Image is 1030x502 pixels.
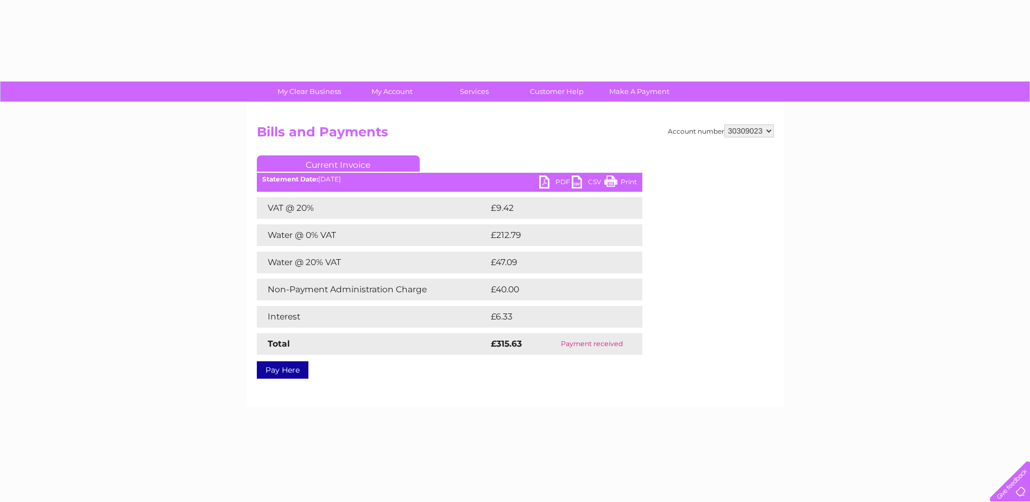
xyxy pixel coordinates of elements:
td: £212.79 [488,224,622,246]
td: £40.00 [488,279,621,300]
div: Account number [668,124,774,137]
a: Current Invoice [257,155,420,172]
a: Customer Help [512,81,602,102]
a: Services [429,81,519,102]
strong: Total [268,338,290,349]
td: Payment received [542,333,642,355]
a: PDF [539,175,572,191]
td: £9.42 [488,197,617,219]
td: £47.09 [488,252,620,273]
td: £6.33 [488,306,617,328]
a: My Clear Business [264,81,354,102]
h2: Bills and Payments [257,124,774,145]
div: [DATE] [257,175,642,183]
strong: £315.63 [491,338,522,349]
b: Statement Date: [262,175,318,183]
a: CSV [572,175,604,191]
a: Pay Here [257,361,308,379]
a: Print [604,175,637,191]
a: Make A Payment [595,81,684,102]
td: Water @ 20% VAT [257,252,488,273]
td: Interest [257,306,488,328]
td: Water @ 0% VAT [257,224,488,246]
td: VAT @ 20% [257,197,488,219]
td: Non-Payment Administration Charge [257,279,488,300]
a: My Account [347,81,437,102]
